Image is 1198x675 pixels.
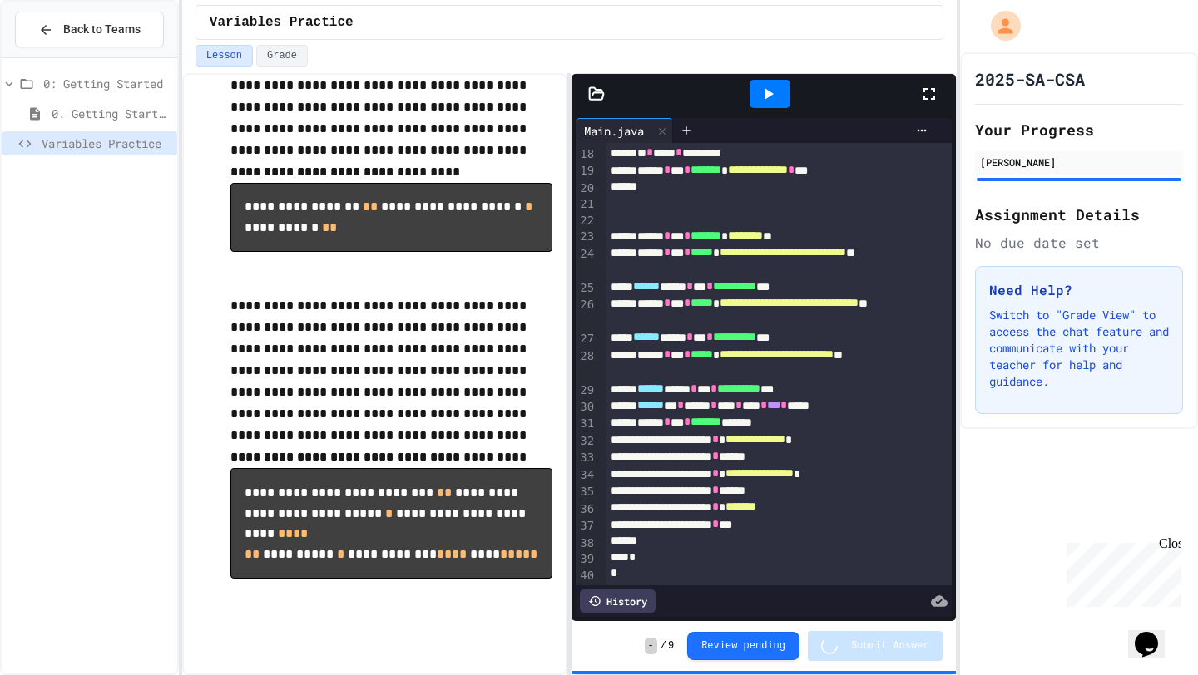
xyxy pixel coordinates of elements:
div: 39 [576,551,597,568]
div: 18 [576,146,597,163]
span: Submit Answer [851,639,929,653]
div: 26 [576,297,597,331]
div: 23 [576,229,597,245]
div: 31 [576,416,597,432]
div: 30 [576,399,597,416]
span: Back to Teams [63,21,141,38]
button: Grade [256,45,308,67]
div: 32 [576,433,597,450]
h2: Assignment Details [975,203,1183,226]
div: 27 [576,331,597,347]
div: 35 [576,484,597,500]
span: 0. Getting Started [52,105,171,122]
div: 25 [576,280,597,297]
div: Main.java [576,122,652,140]
span: 0: Getting Started [43,75,171,92]
div: 33 [576,450,597,466]
div: 20 [576,180,597,197]
span: Variables Practice [42,135,171,152]
div: My Account [973,7,1025,45]
h3: Need Help? [989,280,1169,300]
div: 36 [576,501,597,518]
div: 40 [576,568,597,584]
div: 21 [576,196,597,213]
button: Lesson [196,45,253,67]
div: 29 [576,382,597,399]
span: / [661,639,666,653]
button: Review pending [687,632,799,660]
span: 9 [668,639,674,653]
iframe: chat widget [1060,536,1181,607]
h1: 2025-SA-CSA [975,67,1085,91]
iframe: chat widget [1128,608,1181,658]
p: Switch to "Grade View" to access the chat feature and communicate with your teacher for help and ... [989,307,1169,390]
span: - [645,638,657,654]
div: [PERSON_NAME] [980,155,1178,170]
div: 34 [576,467,597,484]
div: 24 [576,246,597,280]
div: 38 [576,535,597,552]
div: 19 [576,163,597,180]
div: Chat with us now!Close [7,7,115,106]
div: 22 [576,213,597,229]
span: Variables Practice [210,12,354,32]
div: No due date set [975,233,1183,253]
div: History [580,589,656,613]
h2: Your Progress [975,118,1183,141]
div: 37 [576,518,597,535]
div: 28 [576,348,597,382]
